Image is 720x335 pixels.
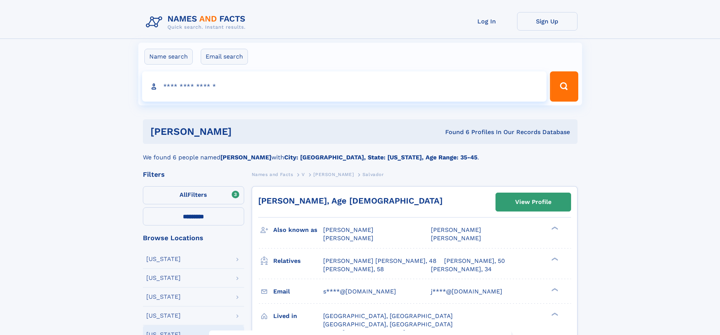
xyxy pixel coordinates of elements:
[338,128,570,136] div: Found 6 Profiles In Our Records Database
[457,12,517,31] a: Log In
[143,186,244,204] label: Filters
[201,49,248,65] label: Email search
[143,171,244,178] div: Filters
[146,313,181,319] div: [US_STATE]
[362,172,384,177] span: Salvador
[302,172,305,177] span: V
[144,49,193,65] label: Name search
[313,170,354,179] a: [PERSON_NAME]
[323,226,373,233] span: [PERSON_NAME]
[146,294,181,300] div: [US_STATE]
[517,12,578,31] a: Sign Up
[146,256,181,262] div: [US_STATE]
[180,191,187,198] span: All
[143,144,578,162] div: We found 6 people named with .
[550,312,559,316] div: ❯
[220,154,271,161] b: [PERSON_NAME]
[323,312,453,320] span: [GEOGRAPHIC_DATA], [GEOGRAPHIC_DATA]
[252,170,293,179] a: Names and Facts
[431,235,481,242] span: [PERSON_NAME]
[550,256,559,261] div: ❯
[515,193,551,211] div: View Profile
[313,172,354,177] span: [PERSON_NAME]
[431,226,481,233] span: [PERSON_NAME]
[323,321,453,328] span: [GEOGRAPHIC_DATA], [GEOGRAPHIC_DATA]
[258,196,443,205] a: [PERSON_NAME], Age [DEMOGRAPHIC_DATA]
[143,235,244,241] div: Browse Locations
[431,265,492,273] a: [PERSON_NAME], 34
[323,235,373,242] span: [PERSON_NAME]
[323,265,384,273] a: [PERSON_NAME], 58
[273,224,323,236] h3: Also known as
[550,226,559,231] div: ❯
[444,257,505,265] a: [PERSON_NAME], 50
[284,154,477,161] b: City: [GEOGRAPHIC_DATA], State: [US_STATE], Age Range: 35-45
[302,170,305,179] a: V
[550,71,578,102] button: Search Button
[146,275,181,281] div: [US_STATE]
[142,71,547,102] input: search input
[273,255,323,267] h3: Relatives
[150,127,339,136] h1: [PERSON_NAME]
[143,12,252,32] img: Logo Names and Facts
[273,285,323,298] h3: Email
[323,257,437,265] a: [PERSON_NAME] [PERSON_NAME], 48
[550,287,559,292] div: ❯
[273,310,323,323] h3: Lived in
[496,193,571,211] a: View Profile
